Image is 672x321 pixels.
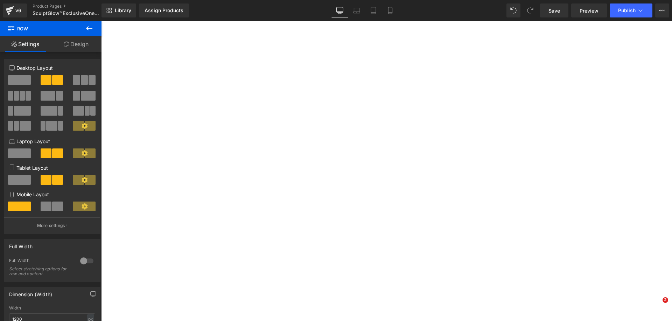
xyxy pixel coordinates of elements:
a: Product Pages [33,3,113,9]
a: Laptop [348,3,365,17]
div: Full Width [9,240,33,249]
button: Publish [610,3,652,17]
div: Width [9,306,95,311]
span: Save [548,7,560,14]
p: More settings [37,222,65,229]
div: v6 [14,6,23,15]
button: Undo [506,3,520,17]
a: Tablet [365,3,382,17]
button: More settings [4,217,100,234]
p: Laptop Layout [9,138,95,145]
p: Mobile Layout [9,191,95,198]
iframe: Intercom live chat [648,297,665,314]
span: Row [7,21,77,36]
a: Design [51,36,101,52]
div: Dimension (Width) [9,287,52,297]
a: Desktop [331,3,348,17]
p: Tablet Layout [9,164,95,172]
span: Library [115,7,131,14]
a: Mobile [382,3,399,17]
div: Select stretching options for row and content. [9,267,72,276]
span: SculptGlow™ExclusiveOne-Time Deal [33,10,100,16]
a: Preview [571,3,607,17]
p: Desktop Layout [9,64,95,72]
button: Redo [523,3,537,17]
span: 2 [663,297,668,303]
a: v6 [3,3,27,17]
span: Preview [580,7,598,14]
div: Assign Products [145,8,183,13]
div: Full Width [9,258,73,265]
a: New Library [101,3,136,17]
span: Publish [618,8,636,13]
button: More [655,3,669,17]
